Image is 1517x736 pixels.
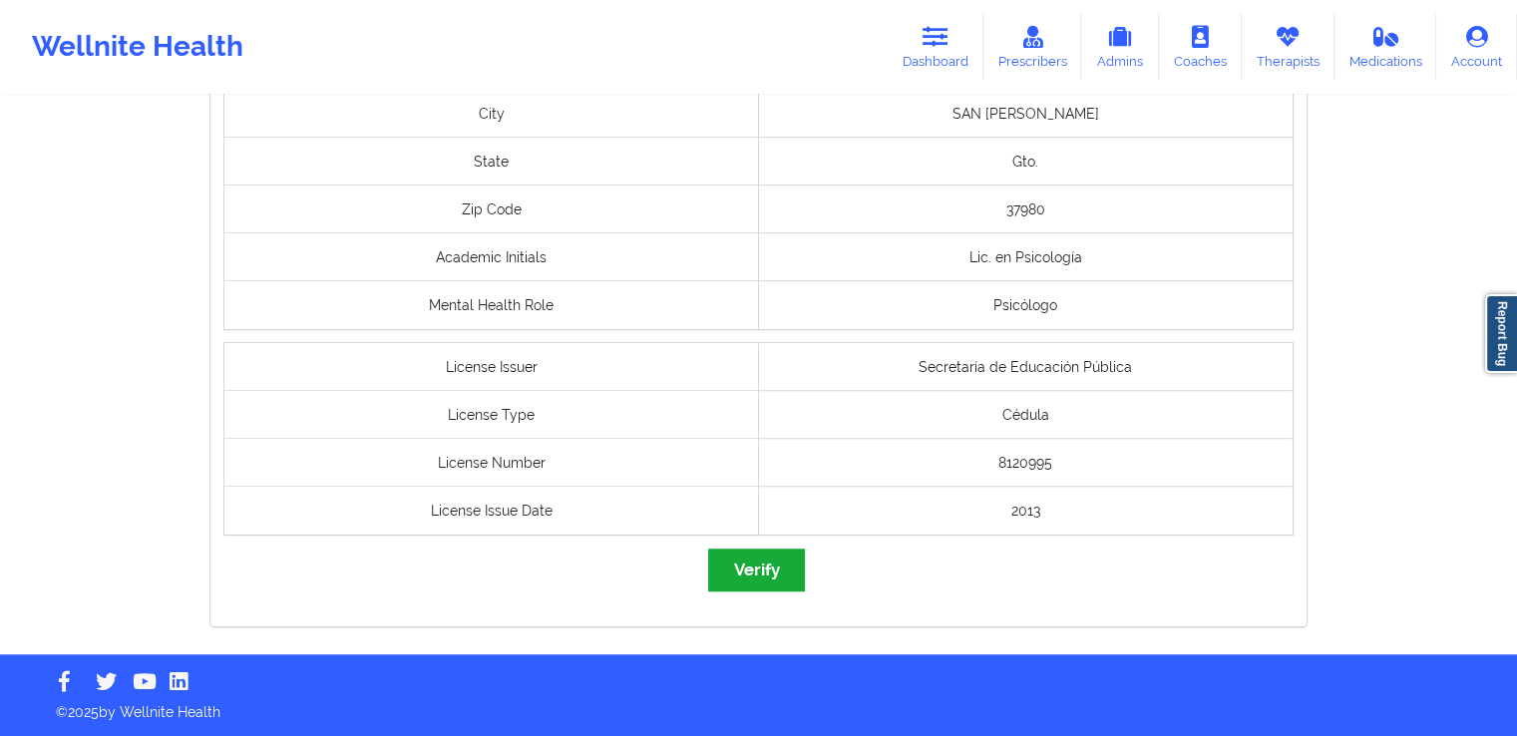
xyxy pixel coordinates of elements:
[759,233,1294,281] div: Lic. en Psicología
[224,90,759,138] div: City
[224,233,759,281] div: Academic Initials
[224,439,759,487] div: License Number
[224,281,759,329] div: Mental Health Role
[1242,14,1334,80] a: Therapists
[759,343,1294,391] div: Secretaría de Educación Pública
[224,185,759,233] div: Zip Code
[759,138,1294,185] div: Gto.
[1334,14,1437,80] a: Medications
[759,90,1294,138] div: SAN [PERSON_NAME]
[224,138,759,185] div: State
[224,487,759,535] div: License Issue Date
[708,549,804,591] button: Verify
[759,391,1294,439] div: Cédula
[42,688,1475,722] p: © 2025 by Wellnite Health
[1485,294,1517,373] a: Report Bug
[759,281,1294,329] div: Psicólogo
[759,487,1294,535] div: 2013
[983,14,1082,80] a: Prescribers
[888,14,983,80] a: Dashboard
[759,185,1294,233] div: 37980
[1081,14,1159,80] a: Admins
[224,343,759,391] div: License Issuer
[759,439,1294,487] div: 8120995
[224,391,759,439] div: License Type
[1159,14,1242,80] a: Coaches
[1436,14,1517,80] a: Account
